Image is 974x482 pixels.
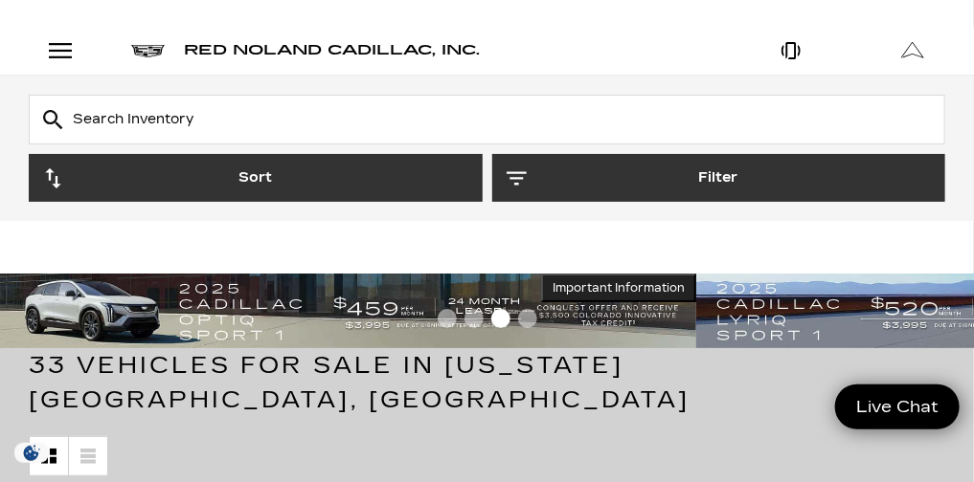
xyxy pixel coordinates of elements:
[184,42,480,58] span: Red Noland Cadillac, Inc.
[835,384,960,429] a: Live Chat
[438,309,457,328] span: Go to slide 1
[464,309,484,328] span: Go to slide 2
[131,37,165,64] a: Cadillac logo
[29,95,945,144] input: Search Inventory
[30,437,68,475] a: Grid View
[10,443,54,463] img: Opt-Out Icon
[131,45,165,57] img: Cadillac logo
[847,396,948,418] span: Live Chat
[852,27,974,75] a: Open Get Directions Modal
[29,154,483,202] button: Sort
[10,443,54,463] section: Click to Open Cookie Consent Modal
[29,352,690,413] span: 33 Vehicles for Sale in [US_STATE][GEOGRAPHIC_DATA], [GEOGRAPHIC_DATA]
[492,154,946,202] button: Filter
[518,309,537,328] span: Go to slide 4
[491,309,510,328] span: Go to slide 3
[731,27,852,75] a: Open Phone Modal
[184,37,480,64] a: Red Noland Cadillac, Inc.
[553,280,685,296] span: Important Information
